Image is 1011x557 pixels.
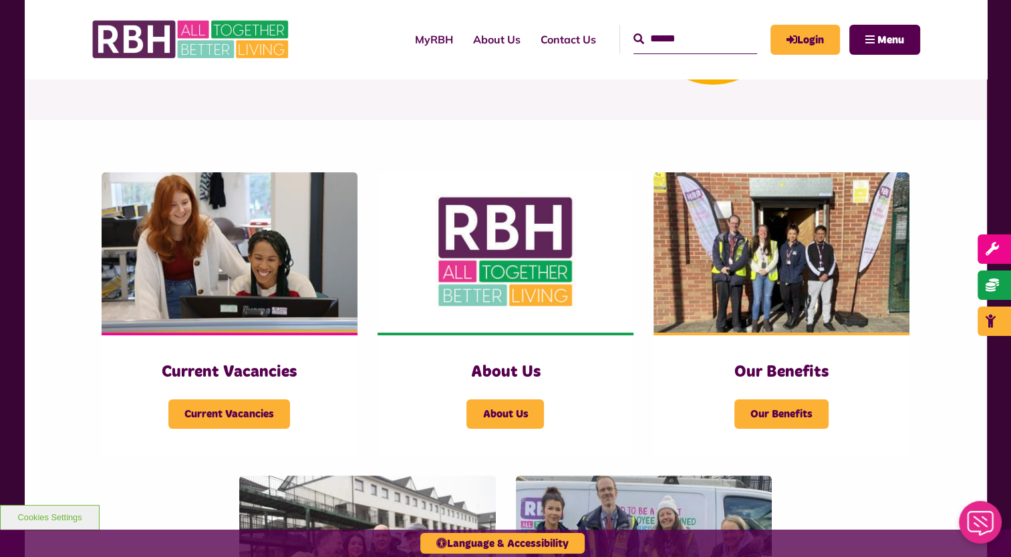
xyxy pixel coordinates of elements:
a: MyRBH [405,21,463,57]
span: Current Vacancies [168,399,290,429]
h3: About Us [404,362,607,383]
span: Our Benefits [734,399,829,429]
a: Current Vacancies Current Vacancies [102,172,357,455]
img: Dropinfreehold2 [654,172,909,333]
img: RBH Logo Social Media 480X360 (1) [378,172,633,333]
button: Navigation [849,25,920,55]
a: MyRBH [770,25,840,55]
h3: Current Vacancies [128,362,331,383]
a: Contact Us [531,21,606,57]
h3: Our Benefits [680,362,883,383]
span: Menu [877,35,904,45]
a: Our Benefits Our Benefits [654,172,909,455]
button: Language & Accessibility [420,533,585,554]
img: RBH [92,13,292,65]
iframe: Netcall Web Assistant for live chat [951,497,1011,557]
span: About Us [466,399,544,429]
a: About Us About Us [378,172,633,455]
a: About Us [463,21,531,57]
input: Search [633,25,757,53]
img: IMG 1470 [102,172,357,333]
